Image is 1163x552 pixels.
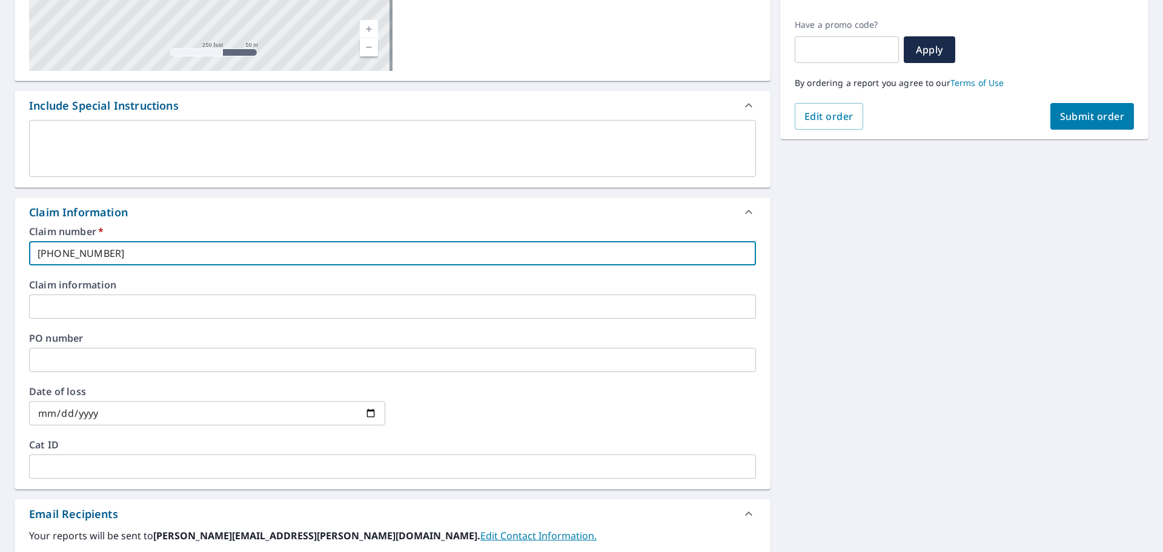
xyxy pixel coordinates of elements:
[795,19,899,30] label: Have a promo code?
[804,110,853,123] span: Edit order
[1060,110,1125,123] span: Submit order
[29,333,756,343] label: PO number
[15,198,770,227] div: Claim Information
[913,43,946,56] span: Apply
[153,529,480,542] b: [PERSON_NAME][EMAIL_ADDRESS][PERSON_NAME][DOMAIN_NAME].
[29,227,756,236] label: Claim number
[29,98,179,114] div: Include Special Instructions
[15,91,770,120] div: Include Special Instructions
[29,506,118,522] div: Email Recipients
[904,36,955,63] button: Apply
[360,38,378,56] a: Current Level 17, Zoom Out
[950,77,1004,88] a: Terms of Use
[29,204,128,221] div: Claim Information
[795,78,1134,88] p: By ordering a report you agree to our
[15,499,770,528] div: Email Recipients
[480,529,597,542] a: EditContactInfo
[1050,103,1135,130] button: Submit order
[29,387,385,396] label: Date of loss
[29,280,756,290] label: Claim information
[360,20,378,38] a: Current Level 17, Zoom In
[29,528,756,543] label: Your reports will be sent to
[29,440,756,450] label: Cat ID
[795,103,863,130] button: Edit order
